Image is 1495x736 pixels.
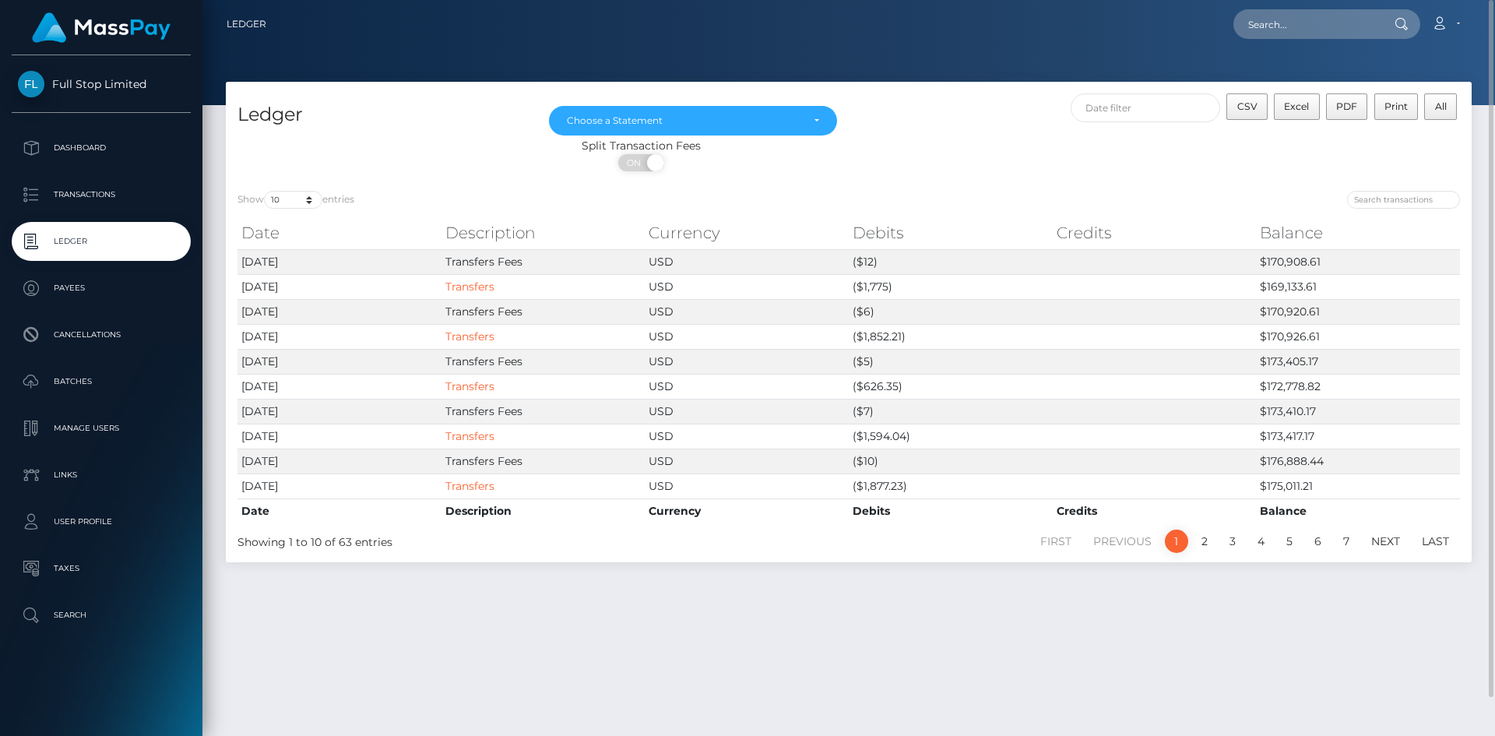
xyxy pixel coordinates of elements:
[617,154,656,171] span: ON
[849,424,1053,449] td: ($1,594.04)
[1284,100,1309,112] span: Excel
[645,498,849,523] th: Currency
[18,604,185,627] p: Search
[18,463,185,487] p: Links
[645,474,849,498] td: USD
[645,424,849,449] td: USD
[441,249,645,274] td: Transfers Fees
[12,502,191,541] a: User Profile
[1384,100,1408,112] span: Print
[12,596,191,635] a: Search
[445,379,494,393] a: Transfers
[237,424,441,449] td: [DATE]
[237,274,441,299] td: [DATE]
[645,217,849,248] th: Currency
[237,498,441,523] th: Date
[1256,249,1460,274] td: $170,908.61
[1193,530,1216,553] a: 2
[1306,530,1330,553] a: 6
[1249,530,1273,553] a: 4
[849,349,1053,374] td: ($5)
[1256,374,1460,399] td: $172,778.82
[237,101,526,129] h4: Ledger
[441,349,645,374] td: Transfers Fees
[849,474,1053,498] td: ($1,877.23)
[1274,93,1320,120] button: Excel
[226,138,1057,154] div: Split Transaction Fees
[1347,191,1460,209] input: Search transactions
[237,474,441,498] td: [DATE]
[12,175,191,214] a: Transactions
[18,557,185,580] p: Taxes
[1221,530,1244,553] a: 3
[441,217,645,248] th: Description
[237,299,441,324] td: [DATE]
[18,323,185,347] p: Cancellations
[1326,93,1368,120] button: PDF
[237,374,441,399] td: [DATE]
[445,479,494,493] a: Transfers
[1256,299,1460,324] td: $170,920.61
[645,349,849,374] td: USD
[18,183,185,206] p: Transactions
[645,374,849,399] td: USD
[849,217,1053,248] th: Debits
[18,230,185,253] p: Ledger
[18,510,185,534] p: User Profile
[849,274,1053,299] td: ($1,775)
[12,409,191,448] a: Manage Users
[12,362,191,401] a: Batches
[1413,530,1458,553] a: Last
[645,249,849,274] td: USD
[237,449,441,474] td: [DATE]
[1256,349,1460,374] td: $173,405.17
[237,191,354,209] label: Show entries
[645,449,849,474] td: USD
[12,129,191,167] a: Dashboard
[12,549,191,588] a: Taxes
[1256,449,1460,474] td: $176,888.44
[645,274,849,299] td: USD
[12,222,191,261] a: Ledger
[18,276,185,300] p: Payees
[18,417,185,440] p: Manage Users
[227,8,266,40] a: Ledger
[12,77,191,91] span: Full Stop Limited
[849,249,1053,274] td: ($12)
[1053,498,1257,523] th: Credits
[1374,93,1419,120] button: Print
[12,456,191,495] a: Links
[645,299,849,324] td: USD
[445,429,494,443] a: Transfers
[441,299,645,324] td: Transfers Fees
[237,249,441,274] td: [DATE]
[237,217,441,248] th: Date
[1233,9,1380,39] input: Search...
[849,299,1053,324] td: ($6)
[1237,100,1258,112] span: CSV
[1226,93,1268,120] button: CSV
[1256,498,1460,523] th: Balance
[1071,93,1221,122] input: Date filter
[849,374,1053,399] td: ($626.35)
[1335,530,1358,553] a: 7
[645,324,849,349] td: USD
[32,12,171,43] img: MassPay Logo
[18,71,44,97] img: Full Stop Limited
[1435,100,1447,112] span: All
[849,399,1053,424] td: ($7)
[445,280,494,294] a: Transfers
[1256,474,1460,498] td: $175,011.21
[264,191,322,209] select: Showentries
[237,324,441,349] td: [DATE]
[12,315,191,354] a: Cancellations
[1336,100,1357,112] span: PDF
[849,498,1053,523] th: Debits
[18,370,185,393] p: Batches
[18,136,185,160] p: Dashboard
[237,528,733,551] div: Showing 1 to 10 of 63 entries
[645,399,849,424] td: USD
[1278,530,1301,553] a: 5
[237,399,441,424] td: [DATE]
[1256,217,1460,248] th: Balance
